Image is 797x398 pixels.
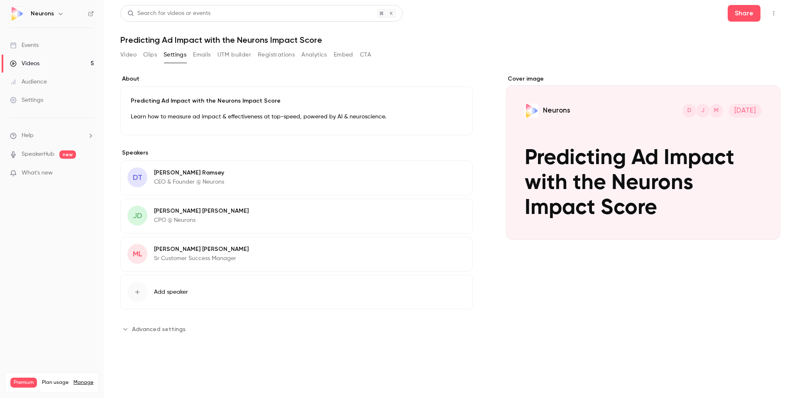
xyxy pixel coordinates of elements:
div: DT[PERSON_NAME] RamsøyCEO & Founder @ Neurons [120,160,473,195]
p: Predicting Ad Impact with the Neurons Impact Score [131,97,462,105]
span: Help [22,131,34,140]
button: Share [728,5,760,22]
span: JD [133,210,142,221]
button: Settings [164,48,186,61]
p: [PERSON_NAME] [PERSON_NAME] [154,207,249,215]
div: Videos [10,59,39,68]
label: About [120,75,473,83]
button: Registrations [258,48,295,61]
label: Cover image [506,75,780,83]
span: ML [133,248,142,260]
button: UTM builder [218,48,251,61]
label: Speakers [120,149,473,157]
button: Advanced settings [120,322,191,336]
button: Emails [193,48,210,61]
li: help-dropdown-opener [10,131,94,140]
div: Settings [10,96,43,104]
section: Cover image [506,75,780,240]
p: CEO & Founder @ Neurons [154,178,224,186]
a: SpeakerHub [22,150,54,159]
span: Advanced settings [132,325,186,334]
p: [PERSON_NAME] Ramsøy [154,169,224,177]
div: Audience [10,78,47,86]
div: Search for videos or events [127,9,210,18]
span: new [59,150,76,159]
button: Top Bar Actions [767,7,780,20]
div: JD[PERSON_NAME] [PERSON_NAME]CPO @ Neurons [120,199,473,233]
span: Add speaker [154,288,188,296]
span: What's new [22,169,53,177]
span: DT [133,172,142,183]
h6: Neurons [31,10,54,18]
button: Add speaker [120,275,473,309]
span: Premium [10,378,37,388]
p: Sr Customer Success Manager [154,254,249,263]
h1: Predicting Ad Impact with the Neurons Impact Score [120,35,780,45]
button: Video [120,48,137,61]
div: Events [10,41,39,49]
button: Clips [143,48,157,61]
button: CTA [360,48,371,61]
p: Learn how to measure ad impact & effectiveness at top-speed, powered by AI & neuroscience. [131,112,462,122]
a: Manage [73,379,93,386]
span: Plan usage [42,379,68,386]
button: Analytics [301,48,327,61]
p: [PERSON_NAME] [PERSON_NAME] [154,245,249,253]
div: ML[PERSON_NAME] [PERSON_NAME]Sr Customer Success Manager [120,237,473,272]
p: CPO @ Neurons [154,216,249,224]
img: Neurons [10,7,24,20]
section: Advanced settings [120,322,473,336]
button: Embed [334,48,353,61]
